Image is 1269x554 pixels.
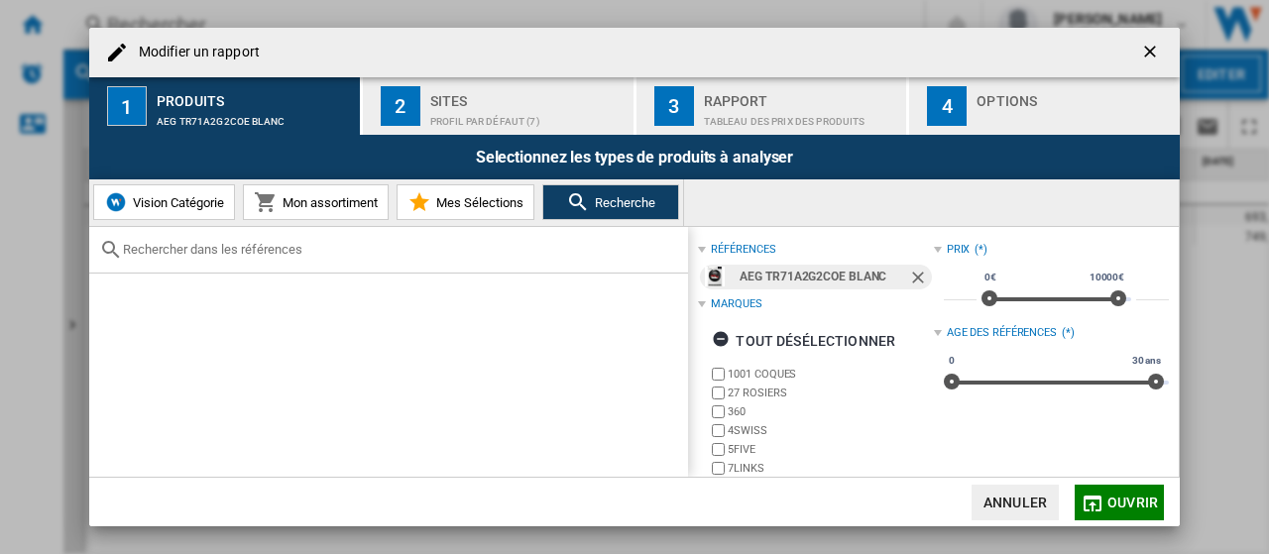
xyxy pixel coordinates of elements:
label: 4SWISS [728,423,933,438]
button: tout désélectionner [706,323,901,359]
button: Annuler [972,485,1059,520]
div: Sites [430,85,626,106]
div: Marques [711,296,761,312]
span: Vision Catégorie [128,195,224,210]
span: 30 ans [1129,353,1164,369]
input: Rechercher dans les références [123,242,678,257]
div: 1 [107,86,147,126]
div: AEG TR71A2G2COE BLANC [740,265,907,289]
div: Tableau des prix des produits [704,106,899,127]
div: Prix [947,242,971,258]
span: Mes Sélections [431,195,523,210]
div: AEG TR71A2G2COE BLANC [157,106,352,127]
button: Recherche [542,184,679,220]
input: brand.name [712,368,725,381]
span: Mon assortiment [278,195,378,210]
span: 10000€ [1087,270,1127,285]
label: 5FIVE [728,442,933,457]
input: brand.name [712,405,725,418]
h4: Modifier un rapport [129,43,260,62]
label: 360 [728,404,933,419]
button: getI18NText('BUTTONS.CLOSE_DIALOG') [1132,33,1172,72]
img: wiser-icon-blue.png [104,190,128,214]
div: Age des références [947,325,1057,341]
button: Mon assortiment [243,184,389,220]
input: brand.name [712,424,725,437]
ng-md-icon: getI18NText('BUTTONS.CLOSE_DIALOG') [1140,42,1164,65]
span: 0 [946,353,958,369]
button: 1 Produits AEG TR71A2G2COE BLANC [89,77,362,135]
button: 2 Sites Profil par défaut (7) [363,77,635,135]
button: 4 Options [909,77,1180,135]
button: Ouvrir [1075,485,1164,520]
button: Vision Catégorie [93,184,235,220]
div: Selectionnez les types de produits à analyser [89,135,1180,179]
div: Options [977,85,1172,106]
div: 2 [381,86,420,126]
ng-md-icon: Retirer [908,268,932,291]
div: 3 [654,86,694,126]
div: Rapport [704,85,899,106]
span: Recherche [590,195,655,210]
span: 0€ [981,270,999,285]
div: Produits [157,85,352,106]
input: brand.name [712,443,725,456]
input: brand.name [712,387,725,399]
label: 1001 COQUES [728,367,933,382]
div: références [711,242,775,258]
div: Profil par défaut (7) [430,106,626,127]
button: 3 Rapport Tableau des prix des produits [636,77,909,135]
img: seche-linge-pompe-a-chaleur-aeg-tr71a2g2coe.jpg [705,267,725,286]
div: tout désélectionner [712,323,895,359]
input: brand.name [712,462,725,475]
md-dialog: Modifier un ... [89,28,1180,526]
div: 4 [927,86,967,126]
label: 27 ROSIERS [728,386,933,400]
span: Ouvrir [1107,495,1158,510]
label: 7LINKS [728,461,933,476]
button: Mes Sélections [397,184,534,220]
